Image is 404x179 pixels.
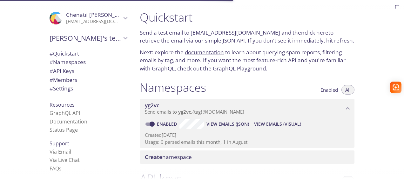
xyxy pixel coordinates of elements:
[50,140,69,147] span: Support
[140,150,354,164] div: Create namespace
[50,156,80,163] a: Via Live Chat
[50,67,74,75] span: API Keys
[50,76,53,83] span: #
[50,58,53,66] span: #
[44,58,132,67] div: Namespaces
[50,76,77,83] span: Members
[140,10,354,24] h1: Quickstart
[140,29,354,45] p: Send a test email to and then to retrieve the email via our simple JSON API. If you don't see it ...
[66,11,132,18] span: Chenatif [PERSON_NAME]
[50,148,71,155] a: Via Email
[140,99,354,118] div: yg2vc namespace
[191,29,280,36] a: [EMAIL_ADDRESS][DOMAIN_NAME]
[50,118,87,125] a: Documentation
[17,17,70,22] div: Domain: [DOMAIN_NAME]
[50,109,80,116] a: GraphQL API
[44,8,132,29] div: Chenatif mohammed
[178,109,191,115] span: yg2vc
[50,34,121,43] span: [PERSON_NAME]'s team
[44,84,132,93] div: Team Settings
[145,139,349,145] p: Usage: 0 parsed emails this month, 1 in August
[24,37,57,42] div: Domain Overview
[59,165,62,172] span: s
[70,37,107,42] div: Keywords by Traffic
[140,80,206,95] h1: Namespaces
[305,29,328,36] a: click here
[50,67,53,75] span: #
[145,132,349,138] p: Created [DATE]
[145,153,192,161] span: namespace
[50,165,62,172] a: FAQ
[206,120,249,128] span: View Emails (JSON)
[145,109,244,115] span: Send emails to . {tag} @[DOMAIN_NAME]
[140,48,354,73] p: Next: explore the to learn about querying spam reports, filtering emails by tag, and more. If you...
[63,37,68,42] img: tab_keywords_by_traffic_grey.svg
[50,58,86,66] span: Namespaces
[66,18,121,25] p: [EMAIL_ADDRESS][DOMAIN_NAME]
[145,153,162,161] span: Create
[50,50,53,57] span: #
[44,30,132,46] div: Chenatif's team
[44,76,132,84] div: Members
[50,126,78,133] a: Status Page
[10,10,15,15] img: logo_orange.svg
[341,85,354,95] button: All
[44,67,132,76] div: API Keys
[156,121,179,127] a: Enabled
[254,120,301,128] span: View Emails (Visual)
[44,49,132,58] div: Quickstart
[145,102,159,109] span: yg2vc
[317,85,342,95] button: Enabled
[50,101,75,108] span: Resources
[50,85,53,92] span: #
[204,119,252,129] button: View Emails (JSON)
[50,50,79,57] span: Quickstart
[17,37,22,42] img: tab_domain_overview_orange.svg
[252,119,304,129] button: View Emails (Visual)
[185,49,224,56] a: documentation
[213,65,266,72] a: GraphQL Playground
[10,17,15,22] img: website_grey.svg
[18,10,31,15] div: v 4.0.25
[50,85,73,92] span: Settings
